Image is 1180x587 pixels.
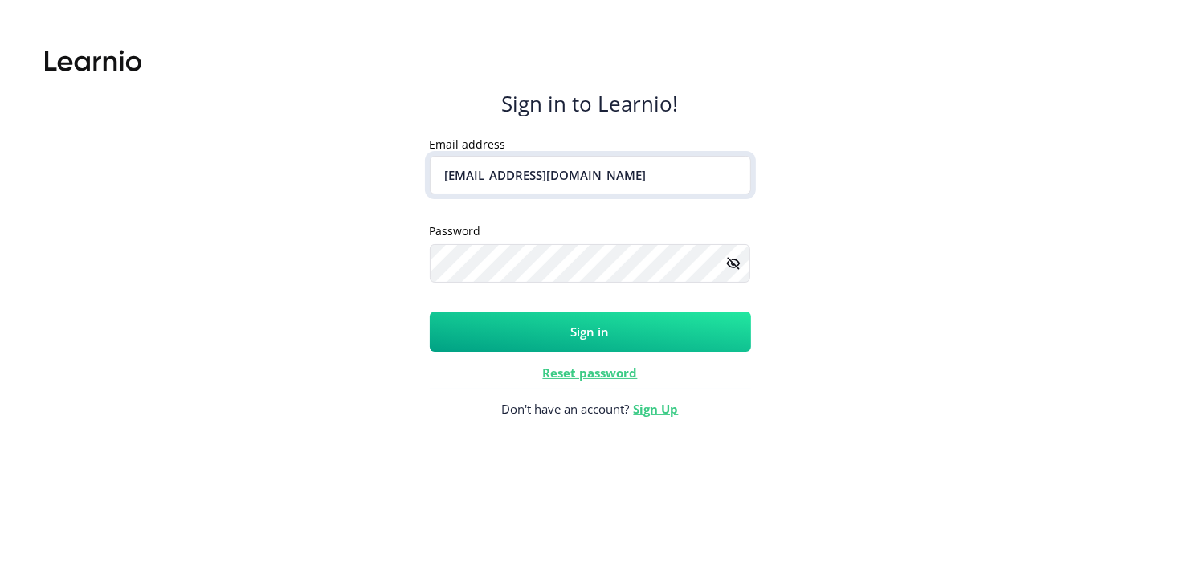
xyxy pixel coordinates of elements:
[502,91,679,116] h4: Sign in to Learnio!
[45,45,141,77] img: Learnio.svg
[430,137,506,153] label: Email address
[543,365,638,381] a: Reset password
[430,389,751,429] span: Don't have an account?
[634,401,679,417] a: Sign Up
[430,156,751,194] input: Enter Email
[430,312,751,352] button: Sign in
[430,223,481,239] label: Password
